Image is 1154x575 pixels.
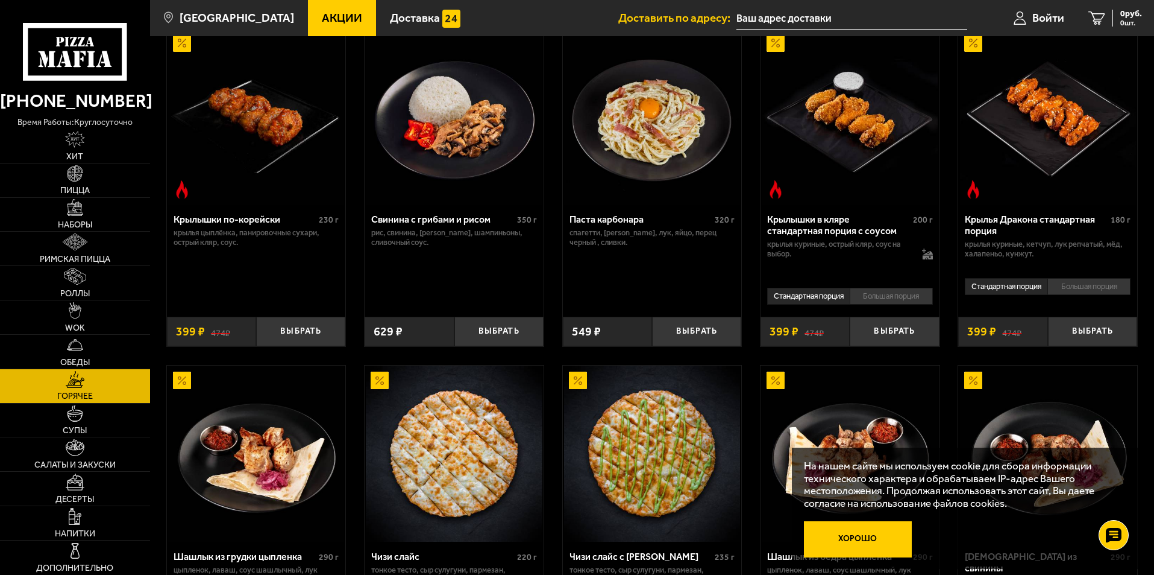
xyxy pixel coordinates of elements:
img: Акционный [173,34,191,52]
button: Выбрать [256,317,345,346]
div: Свинина с грибами и рисом [371,214,514,225]
span: 629 ₽ [374,326,403,338]
a: Паста карбонара [563,28,742,205]
span: Супы [63,427,87,435]
span: Наборы [58,221,92,229]
span: Горячее [57,392,93,401]
div: Паста карбонара [569,214,712,225]
li: Большая порция [1047,278,1130,295]
span: Пицца [60,186,90,195]
span: 399 ₽ [176,326,205,338]
div: Шашлык из бедра цыпленка [767,551,910,562]
span: Салаты и закуски [34,461,116,469]
li: Стандартная порция [767,288,850,305]
span: Роллы [60,290,90,298]
span: 290 г [319,552,339,562]
img: Шашлык из грудки цыпленка [168,366,344,542]
p: крылья цыплёнка, панировочные сухари, острый кляр, соус. [174,228,339,247]
span: Римская пицца [40,255,110,264]
img: Острое блюдо [767,180,785,199]
span: Напитки [55,530,95,538]
div: Шашлык из грудки цыпленка [174,551,316,562]
img: Крылышки по-корейски [168,28,344,205]
img: Акционный [371,372,389,390]
div: Крылья Дракона стандартная порция [965,214,1108,237]
span: 399 ₽ [770,326,798,338]
button: Выбрать [850,317,939,346]
span: [GEOGRAPHIC_DATA] [180,12,294,24]
div: Крылышки в кляре стандартная порция c соусом [767,214,910,237]
img: Шашлык из бедра цыпленка [762,366,938,542]
div: Чизи слайс с [PERSON_NAME] [569,551,712,562]
span: 0 шт. [1120,19,1142,27]
a: АкционныйОстрое блюдоКрылышки по-корейски [167,28,346,205]
button: Хорошо [804,521,912,558]
img: Акционный [964,34,982,52]
span: 549 ₽ [572,326,601,338]
span: 350 г [517,215,537,225]
span: 230 г [319,215,339,225]
div: 0 [958,274,1137,308]
p: крылья куриные, острый кляр, соус на выбор. [767,240,910,259]
s: 474 ₽ [804,326,824,338]
img: Острое блюдо [173,180,191,199]
img: Чизи слайс с соусом Ранч [564,366,740,542]
s: 474 ₽ [211,326,230,338]
span: Доставка [390,12,440,24]
img: Крылышки в кляре стандартная порция c соусом [762,28,938,205]
span: 320 г [715,215,735,225]
a: АкционныйШашлык из свинины [958,366,1137,542]
div: Крылышки по-корейски [174,214,316,225]
a: АкционныйЧизи слайс с соусом Ранч [563,366,742,542]
span: Акции [322,12,362,24]
img: Акционный [767,34,785,52]
span: 399 ₽ [967,326,996,338]
img: Паста карбонара [564,28,740,205]
a: АкционныйШашлык из грудки цыпленка [167,366,346,542]
span: Доставить по адресу: [618,12,736,24]
button: Выбрать [1048,317,1137,346]
span: 235 г [715,552,735,562]
span: 0 руб. [1120,10,1142,18]
input: Ваш адрес доставки [736,7,967,30]
img: Шашлык из свинины [960,366,1136,542]
a: АкционныйОстрое блюдоКрылья Дракона стандартная порция [958,28,1137,205]
span: Войти [1032,12,1064,24]
div: Чизи слайс [371,551,514,562]
img: Акционный [767,372,785,390]
img: 15daf4d41897b9f0e9f617042186c801.svg [442,10,460,28]
button: Выбрать [454,317,544,346]
img: Акционный [173,372,191,390]
a: АкционныйЧизи слайс [365,366,544,542]
img: Крылья Дракона стандартная порция [960,28,1136,205]
button: Выбрать [652,317,741,346]
li: Большая порция [850,288,933,305]
img: Свинина с грибами и рисом [366,28,542,205]
img: Акционный [569,372,587,390]
p: крылья куриные, кетчуп, лук репчатый, мёд, халапеньо, кунжут. [965,240,1130,259]
span: Десерты [55,495,94,504]
span: Хит [66,153,83,161]
span: 200 г [913,215,933,225]
span: Дополнительно [36,564,113,573]
span: 220 г [517,552,537,562]
li: Стандартная порция [965,278,1047,295]
span: Обеды [60,358,90,367]
img: Акционный [964,372,982,390]
s: 474 ₽ [1002,326,1021,338]
a: АкционныйОстрое блюдоКрылышки в кляре стандартная порция c соусом [760,28,939,205]
p: рис, свинина, [PERSON_NAME], шампиньоны, сливочный соус. [371,228,537,247]
p: На нашем сайте мы используем cookie для сбора информации технического характера и обрабатываем IP... [804,460,1119,510]
img: Острое блюдо [964,180,982,199]
a: Свинина с грибами и рисом [365,28,544,205]
img: Чизи слайс [366,366,542,542]
p: спагетти, [PERSON_NAME], лук, яйцо, перец черный , сливки. [569,228,735,247]
a: АкционныйШашлык из бедра цыпленка [760,366,939,542]
span: 180 г [1111,215,1130,225]
span: WOK [65,324,85,332]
